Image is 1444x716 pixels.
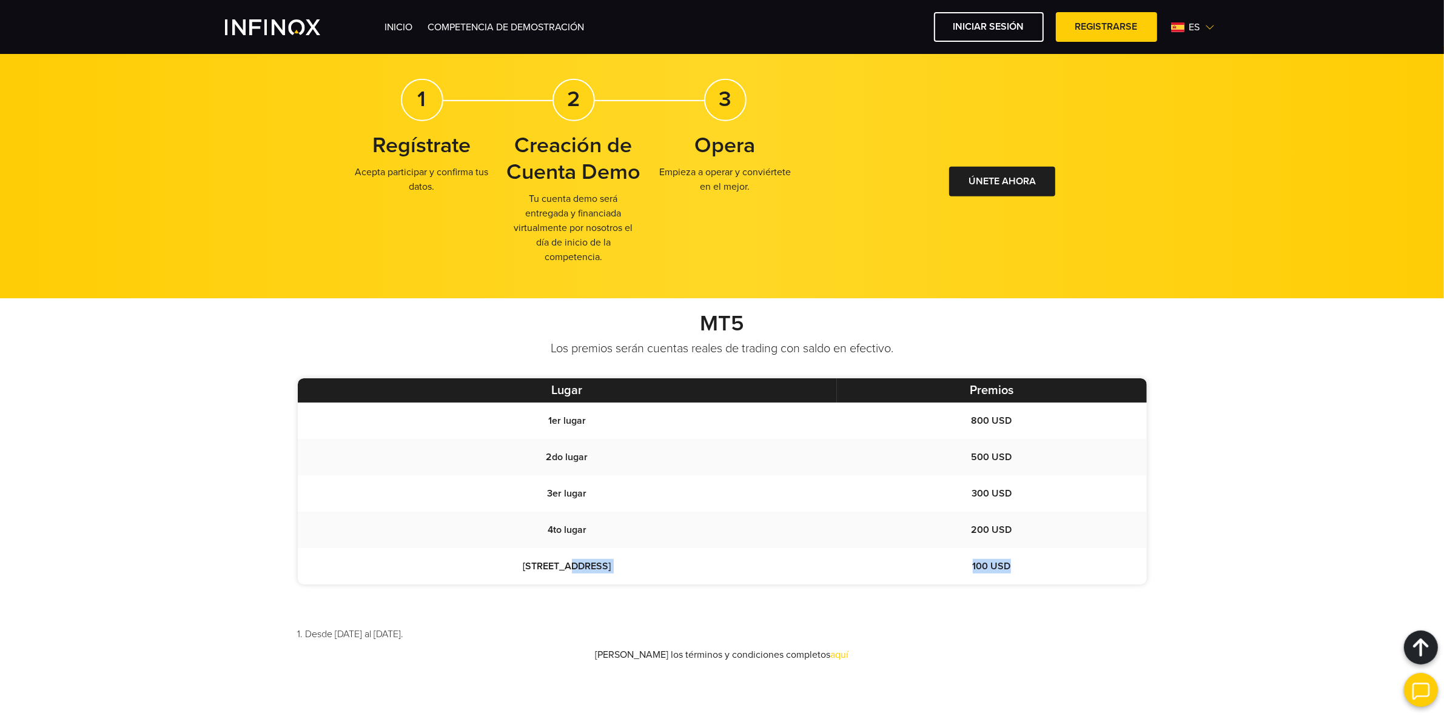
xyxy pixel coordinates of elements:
[837,512,1147,548] td: 200 USD
[548,415,586,427] span: 1er lugar
[298,439,837,475] td: 2do lugar
[934,12,1044,42] a: Iniciar sesión
[385,21,413,33] a: INICIO
[1404,673,1438,707] img: open convrs live chat
[352,165,492,194] p: Acepta participar y confirma tus datos.
[972,415,1012,427] span: 800 USD
[656,165,795,194] p: Empieza a operar y conviértete en el mejor.
[1056,12,1157,42] a: Registrarse
[298,627,1147,641] li: 1. Desde [DATE] al [DATE].
[298,512,837,548] td: 4to lugar
[225,19,349,35] a: INFINOX Vite
[719,86,731,112] strong: 3
[1184,20,1205,35] span: es
[298,340,1147,357] p: Los premios serán cuentas reales de trading con saldo en efectivo.
[548,487,587,500] span: 3er lugar
[837,439,1147,475] td: 500 USD
[700,310,744,336] strong: MT5
[567,86,580,112] strong: 2
[504,192,643,264] p: Tu cuenta demo será entregada y financiada virtualmente por nosotros el día de inicio de la compe...
[373,132,471,158] strong: Regístrate
[837,475,1147,512] td: 300 USD
[949,167,1055,196] a: ÚNETE AHORA
[506,132,640,185] strong: Creación de Cuenta Demo
[831,649,849,661] a: aquí
[596,649,831,661] a: [PERSON_NAME] los términos y condiciones completos
[418,86,426,112] strong: 1
[428,21,585,33] a: Competencia de Demostración
[298,548,837,584] td: [STREET_ADDRESS]
[837,548,1147,584] td: 100 USD
[837,378,1147,403] th: Premios
[695,132,756,158] strong: Opera
[298,378,837,403] th: Lugar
